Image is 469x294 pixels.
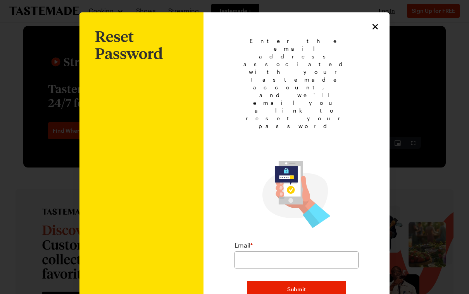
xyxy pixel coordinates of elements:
h1: Reset Password [95,28,188,62]
span: Submit [287,285,306,293]
span: Enter the email address associated with your Tastemade account, and we'll email you a link to res... [234,37,359,130]
img: Reset Password [262,161,331,228]
button: Close [370,22,380,32]
label: Email [234,241,253,250]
